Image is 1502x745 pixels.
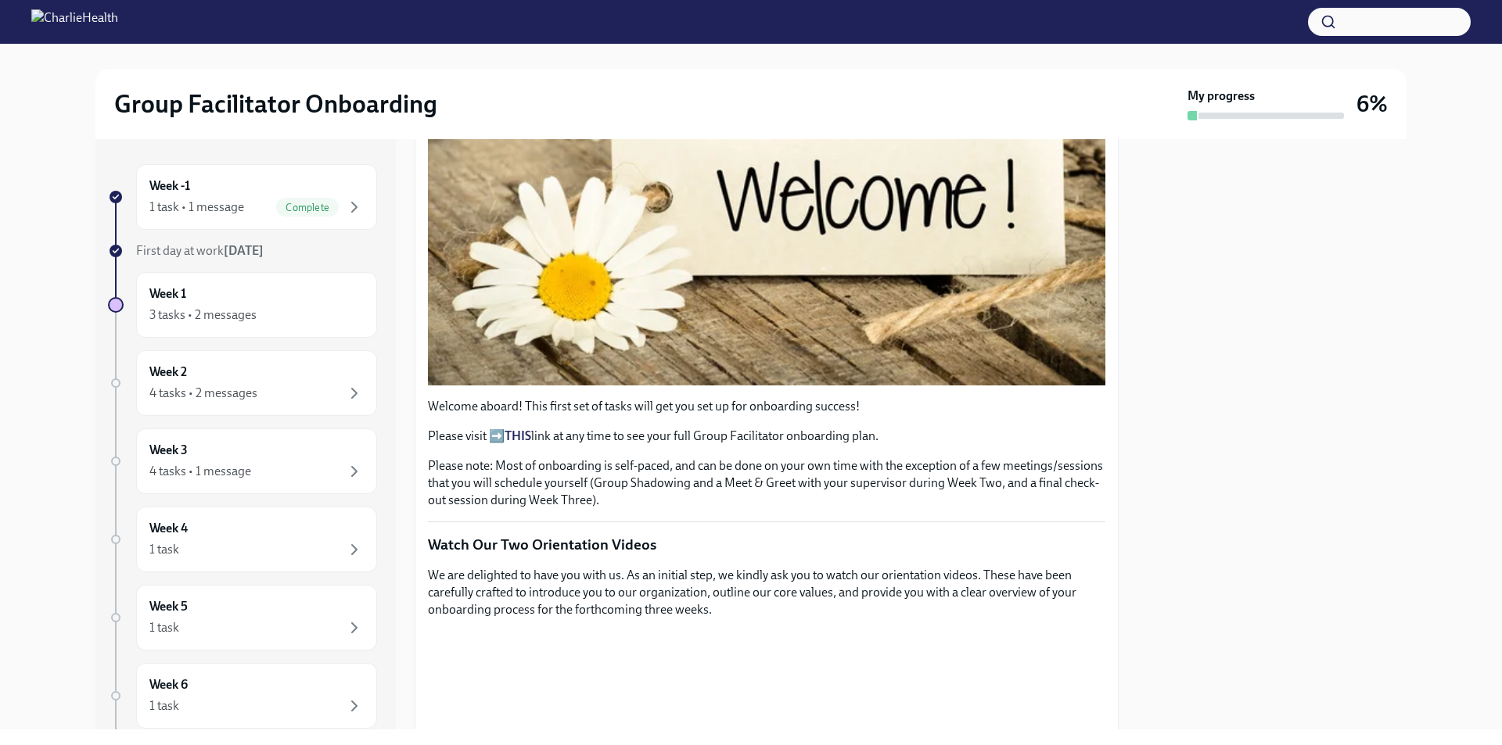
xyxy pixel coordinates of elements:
[428,535,1105,555] p: Watch Our Two Orientation Videos
[108,242,377,260] a: First day at work[DATE]
[108,272,377,338] a: Week 13 tasks • 2 messages
[149,463,251,480] div: 4 tasks • 1 message
[1188,88,1255,105] strong: My progress
[149,306,257,324] div: 3 tasks • 2 messages
[108,663,377,729] a: Week 61 task
[149,676,188,693] h6: Week 6
[149,442,188,459] h6: Week 3
[505,428,531,443] a: THIS
[149,285,186,303] h6: Week 1
[428,457,1105,509] p: Please note: Most of onboarding is self-paced, and can be done on your own time with the exceptio...
[428,567,1105,618] p: We are delighted to have you with us. As an initial step, we kindly ask you to watch our orientat...
[276,202,339,213] span: Complete
[149,364,187,381] h6: Week 2
[136,243,264,258] span: First day at work
[31,9,118,34] img: CharlieHealth
[149,598,188,615] h6: Week 5
[108,428,377,494] a: Week 34 tasks • 1 message
[108,585,377,650] a: Week 51 task
[149,520,188,537] h6: Week 4
[108,164,377,230] a: Week -11 task • 1 messageComplete
[114,88,437,120] h2: Group Facilitator Onboarding
[149,199,244,216] div: 1 task • 1 message
[428,428,1105,445] p: Please visit ➡️ link at any time to see your full Group Facilitator onboarding plan.
[224,243,264,258] strong: [DATE]
[149,541,179,558] div: 1 task
[108,507,377,572] a: Week 41 task
[149,619,179,636] div: 1 task
[149,177,190,195] h6: Week -1
[108,350,377,416] a: Week 24 tasks • 2 messages
[1356,90,1388,118] h3: 6%
[428,398,1105,415] p: Welcome aboard! This first set of tasks will get you set up for onboarding success!
[149,697,179,715] div: 1 task
[149,385,257,402] div: 4 tasks • 2 messages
